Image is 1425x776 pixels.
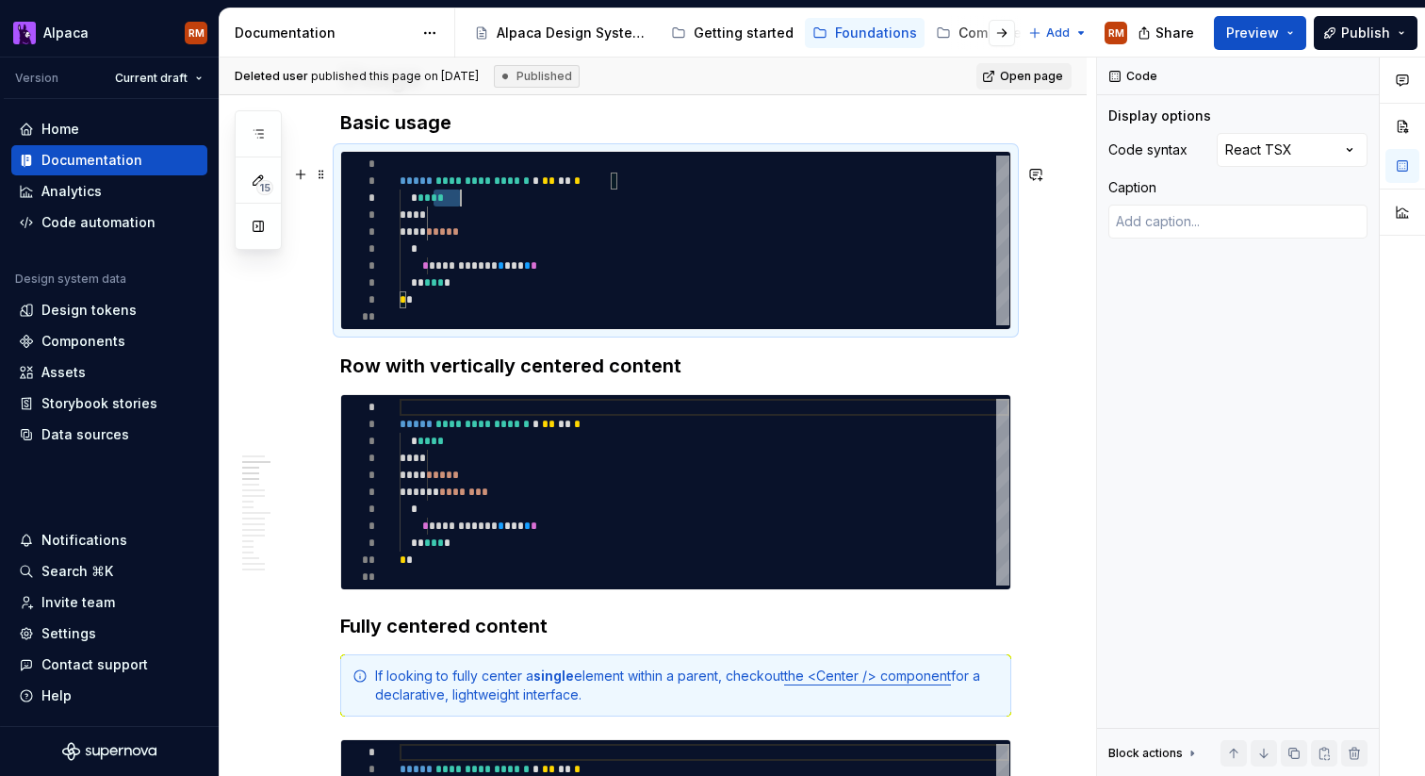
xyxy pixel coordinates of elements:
div: Storybook stories [41,394,157,413]
button: Add [1023,20,1093,46]
div: Documentation [235,24,413,42]
a: Alpaca Design System 🦙 [467,18,660,48]
a: Storybook stories [11,388,207,419]
a: Data sources [11,420,207,450]
div: Getting started [694,24,794,42]
button: Share [1128,16,1206,50]
div: Settings [41,624,96,643]
div: Documentation [41,151,142,170]
a: Invite team [11,587,207,618]
a: Code automation [11,207,207,238]
button: Search ⌘K [11,556,207,586]
div: Code syntax [1108,140,1187,159]
a: Documentation [11,145,207,175]
a: Design tokens [11,295,207,325]
span: published this page on [DATE] [235,69,479,84]
a: Settings [11,619,207,649]
div: Code automation [41,213,156,232]
strong: single [533,668,574,684]
div: Data sources [41,425,129,444]
a: Getting started [663,18,801,48]
button: Contact support [11,650,207,680]
div: Alpaca Design System 🦙 [497,24,652,42]
span: Add [1046,25,1070,41]
div: Components [41,332,125,351]
div: Assets [41,363,86,382]
div: Published [494,65,580,88]
div: Analytics [41,182,102,201]
button: Preview [1214,16,1306,50]
span: Share [1155,24,1194,42]
button: Help [11,681,207,711]
button: Current draft [106,65,211,91]
div: Version [15,71,58,86]
div: Search ⌘K [41,562,113,581]
div: Design tokens [41,301,137,320]
div: Foundations [835,24,917,42]
span: 15 [256,180,273,195]
button: Notifications [11,525,207,555]
a: the <Center /> component [784,668,951,684]
div: Page tree [467,14,1019,52]
a: Assets [11,357,207,388]
div: Block actions [1108,740,1200,767]
h3: Row with vertically centered content [340,353,1011,379]
a: Open page [976,63,1072,90]
div: Help [41,686,72,705]
div: Caption [1108,178,1156,197]
h3: Basic usage [340,109,1011,136]
div: Contact support [41,655,148,674]
div: Notifications [41,531,127,550]
h3: Fully centered content [340,613,1011,639]
div: Display options [1108,107,1211,125]
div: RM [188,25,205,41]
span: Publish [1341,24,1390,42]
div: Alpaca [43,24,89,42]
button: AlpacaRM [4,12,215,53]
a: Foundations [805,18,925,48]
div: Invite team [41,593,115,612]
svg: Supernova Logo [62,742,156,761]
div: RM [1108,25,1124,41]
span: Preview [1226,24,1279,42]
span: Deleted user [235,69,308,83]
div: Block actions [1108,746,1183,761]
a: Components [11,326,207,356]
div: Design system data [15,272,126,287]
div: If looking to fully center a element within a parent, checkout for a declarative, lightweight int... [375,667,999,704]
span: Open page [1000,69,1063,84]
a: Home [11,114,207,144]
span: Current draft [115,71,188,86]
img: 003f14f4-5683-479b-9942-563e216bc167.png [13,22,36,44]
a: Analytics [11,176,207,206]
a: Components [928,18,1050,48]
button: Publish [1314,16,1417,50]
div: Home [41,120,79,139]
